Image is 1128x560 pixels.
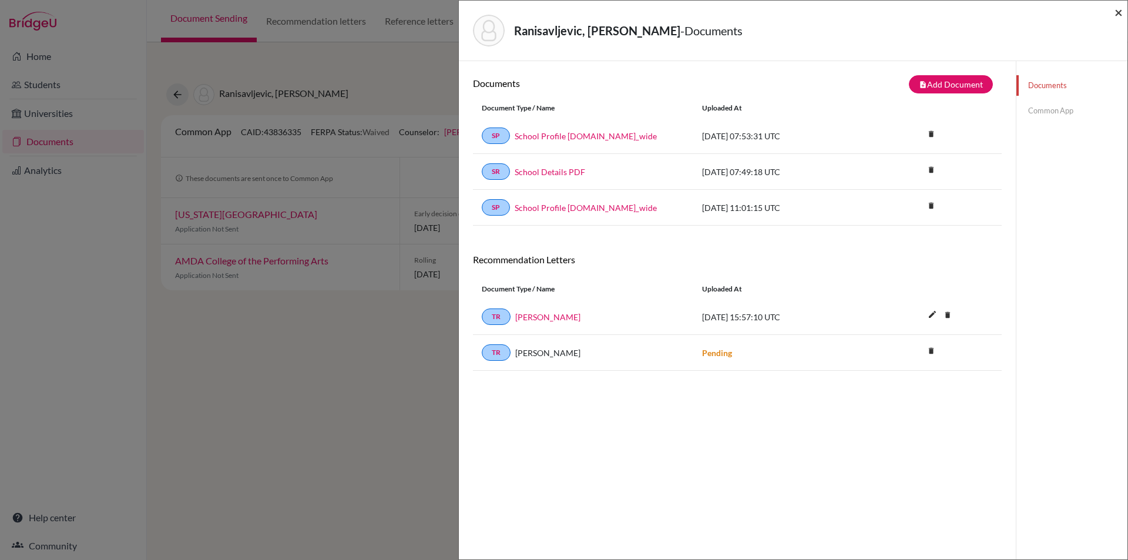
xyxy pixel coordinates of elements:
[939,306,956,324] i: delete
[482,163,510,180] a: SR
[515,347,580,359] span: [PERSON_NAME]
[923,305,942,324] i: edit
[515,311,580,323] a: [PERSON_NAME]
[1016,75,1127,96] a: Documents
[680,24,743,38] span: - Documents
[1114,5,1123,19] button: Close
[482,344,511,361] a: TR
[702,348,732,358] strong: Pending
[702,312,780,322] span: [DATE] 15:57:10 UTC
[919,81,927,89] i: note_add
[922,342,940,360] i: delete
[482,128,510,144] a: SP
[515,130,657,142] a: School Profile [DOMAIN_NAME]_wide
[473,284,693,294] div: Document Type / Name
[514,24,680,38] strong: Ranisavljevic, [PERSON_NAME]
[693,130,869,142] div: [DATE] 07:53:31 UTC
[922,307,942,324] button: edit
[939,308,956,324] a: delete
[693,284,869,294] div: Uploaded at
[693,166,869,178] div: [DATE] 07:49:18 UTC
[473,254,1002,265] h6: Recommendation Letters
[922,197,940,214] i: delete
[922,199,940,214] a: delete
[693,103,869,113] div: Uploaded at
[482,199,510,216] a: SP
[482,308,511,325] a: TR
[922,125,940,143] i: delete
[473,78,737,89] h6: Documents
[1114,4,1123,21] span: ×
[922,344,940,360] a: delete
[693,202,869,214] div: [DATE] 11:01:15 UTC
[1016,100,1127,121] a: Common App
[909,75,993,93] button: note_addAdd Document
[922,161,940,179] i: delete
[922,127,940,143] a: delete
[922,163,940,179] a: delete
[473,103,693,113] div: Document Type / Name
[515,166,585,178] a: School Details PDF
[515,202,657,214] a: School Profile [DOMAIN_NAME]_wide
